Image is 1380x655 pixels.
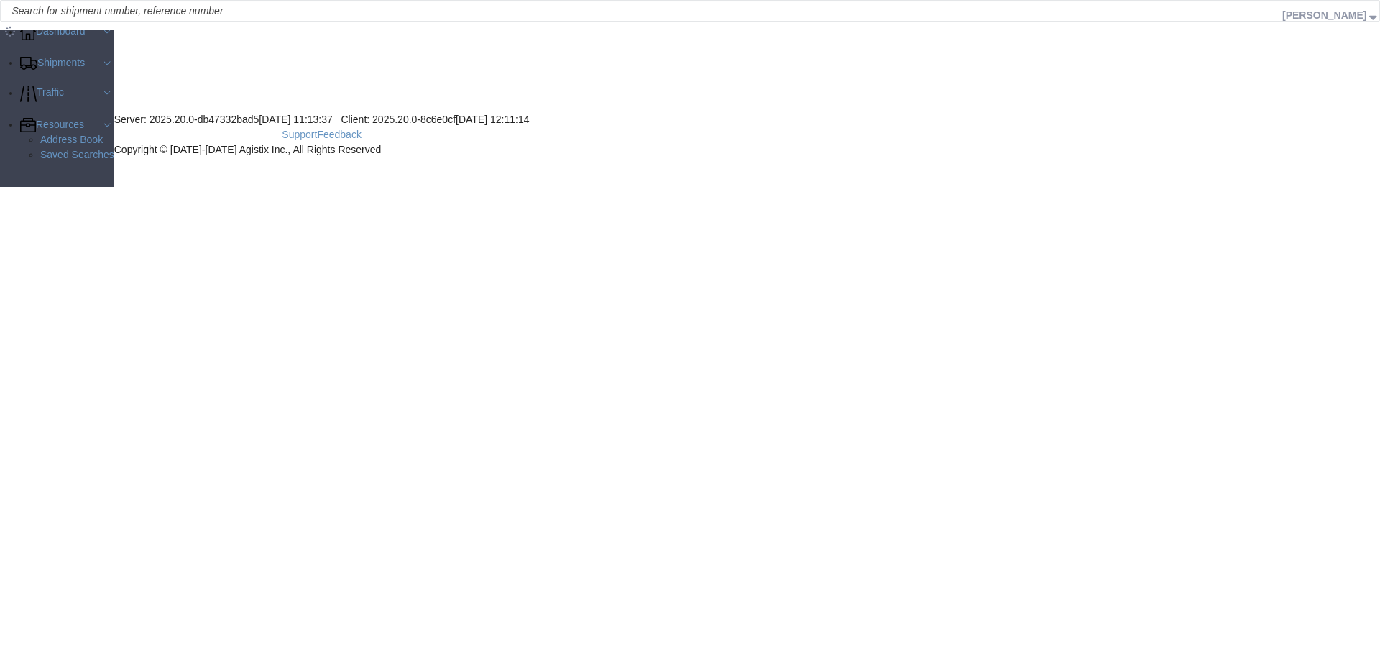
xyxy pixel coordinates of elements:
span: Shipments [37,56,85,70]
span: [DATE] 12:11:14 [456,114,529,125]
span: Douglas Harris [1282,9,1366,21]
button: [PERSON_NAME] [1282,6,1380,24]
a: Resources [20,118,114,132]
a: Address Book [40,133,114,147]
span: Copyright © [DATE]-[DATE] Agistix Inc., All Rights Reserved [114,144,382,155]
a: Traffic [20,86,114,102]
span: [DATE] 11:13:37 [259,114,332,125]
span: Resources [36,118,84,132]
span: Server: 2025.20.0-db47332bad5 [114,114,333,125]
span: Client: 2025.20.0-8c6e0cf [341,114,529,125]
span: Address Book [40,133,103,147]
a: Saved Searches [40,148,114,162]
a: Shipments [20,56,114,70]
a: Feedback [317,129,361,140]
a: Support [282,129,317,140]
span: Traffic [37,86,64,102]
